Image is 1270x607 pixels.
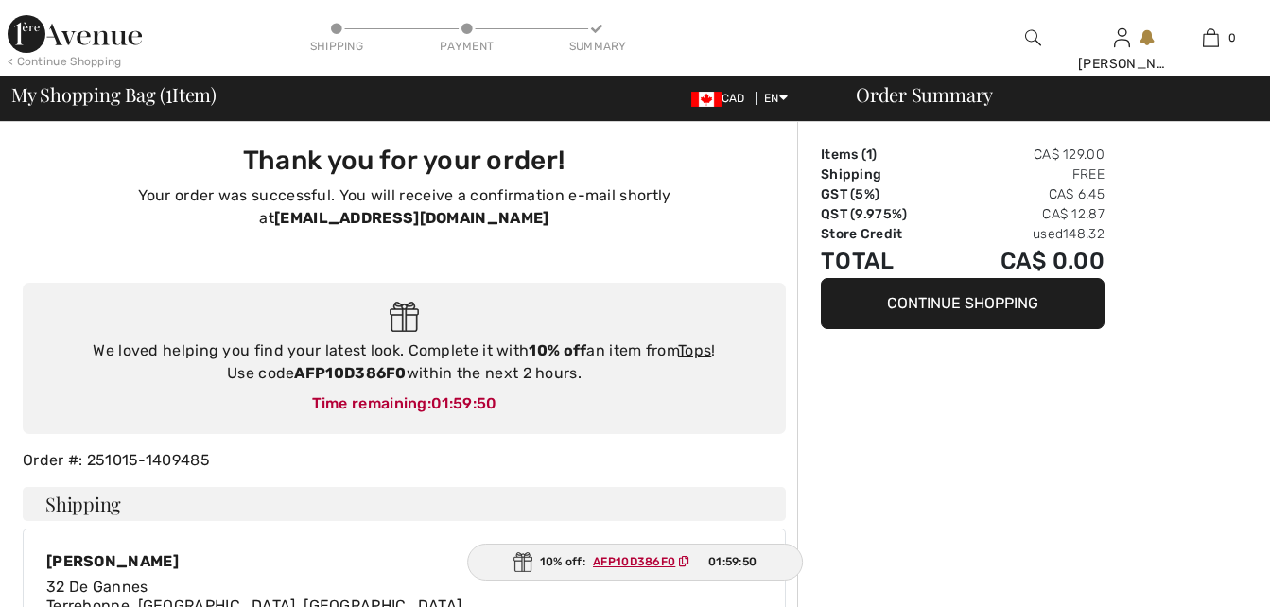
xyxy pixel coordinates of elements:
strong: [EMAIL_ADDRESS][DOMAIN_NAME] [274,209,548,227]
img: My Info [1114,26,1130,49]
td: CA$ 0.00 [949,244,1105,278]
img: search the website [1025,26,1041,49]
td: Free [949,165,1105,184]
ins: AFP10D386F0 [593,555,675,568]
div: Order #: 251015-1409485 [11,449,797,472]
div: Order Summary [833,85,1259,104]
span: My Shopping Bag ( Item) [11,85,217,104]
td: Total [821,244,949,278]
div: < Continue Shopping [8,53,122,70]
a: Sign In [1114,28,1130,46]
img: Gift.svg [513,552,532,572]
td: CA$ 129.00 [949,145,1105,165]
img: My Bag [1203,26,1219,49]
span: 1 [866,147,872,163]
span: 01:59:50 [708,553,757,570]
span: 01:59:50 [431,394,496,412]
h4: Shipping [23,487,786,521]
p: Your order was successful. You will receive a confirmation e-mail shortly at [34,184,774,230]
div: We loved helping you find your latest look. Complete it with an item from ! Use code within the n... [42,339,767,385]
td: Shipping [821,165,949,184]
a: Tops [678,341,711,359]
td: CA$ 12.87 [949,204,1105,224]
div: [PERSON_NAME] [46,552,461,570]
span: 1 [165,80,172,105]
strong: AFP10D386F0 [294,364,406,382]
strong: 10% off [529,341,586,359]
div: 10% off: [467,544,804,581]
td: used [949,224,1105,244]
img: Gift.svg [390,302,419,333]
div: Time remaining: [42,392,767,415]
h3: Thank you for your order! [34,145,774,177]
span: 0 [1228,29,1236,46]
div: [PERSON_NAME] [1078,54,1165,74]
button: Continue Shopping [821,278,1105,329]
div: Payment [439,38,496,55]
td: Items ( ) [821,145,949,165]
span: EN [764,92,788,105]
td: Store Credit [821,224,949,244]
td: GST (5%) [821,184,949,204]
td: CA$ 6.45 [949,184,1105,204]
a: 0 [1167,26,1254,49]
span: CAD [691,92,753,105]
div: Shipping [308,38,365,55]
div: Summary [569,38,626,55]
img: Canadian Dollar [691,92,722,107]
img: 1ère Avenue [8,15,142,53]
td: QST (9.975%) [821,204,949,224]
span: 148.32 [1063,226,1105,242]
